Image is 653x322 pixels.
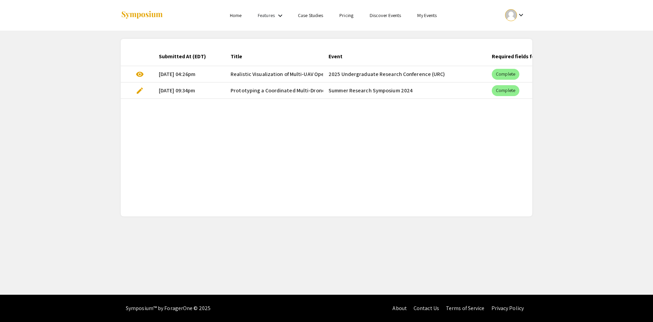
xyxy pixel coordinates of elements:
[491,305,524,312] a: Privacy Policy
[417,12,437,18] a: My Events
[339,12,353,18] a: Pricing
[231,52,242,61] div: Title
[446,305,485,312] a: Terms of Service
[276,12,284,20] mat-icon: Expand Features list
[258,12,275,18] a: Features
[370,12,401,18] a: Discover Events
[329,52,342,61] div: Event
[159,52,206,61] div: Submitted At (EDT)
[231,87,470,95] span: Prototyping a Coordinated Multi-Drone Network System using Autonomous Path-finding Algorithms
[136,87,144,95] span: edit
[153,66,225,82] mat-cell: [DATE] 04:26pm
[492,52,621,61] div: Required fields for the current stage completed?
[231,52,248,61] div: Title
[329,52,349,61] div: Event
[153,82,225,99] mat-cell: [DATE] 09:34pm
[414,305,439,312] a: Contact Us
[121,11,163,20] img: Symposium by ForagerOne
[492,52,627,61] div: Required fields for the current stage completed?
[230,12,241,18] a: Home
[298,12,323,18] a: Case Studies
[492,69,519,80] mat-chip: Complete
[392,305,407,312] a: About
[323,82,486,99] mat-cell: Summer Research Symposium 2024
[492,85,519,96] mat-chip: Complete
[517,11,525,19] mat-icon: Expand account dropdown
[231,70,423,78] span: Realistic Visualization of Multi-UAV Operations using Fly4future Research Drones
[126,295,211,322] div: Symposium™ by ForagerOne © 2025
[159,52,212,61] div: Submitted At (EDT)
[323,66,486,82] mat-cell: 2025 Undergraduate Research Conference (URC)
[498,7,532,23] button: Expand account dropdown
[136,70,144,78] span: visibility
